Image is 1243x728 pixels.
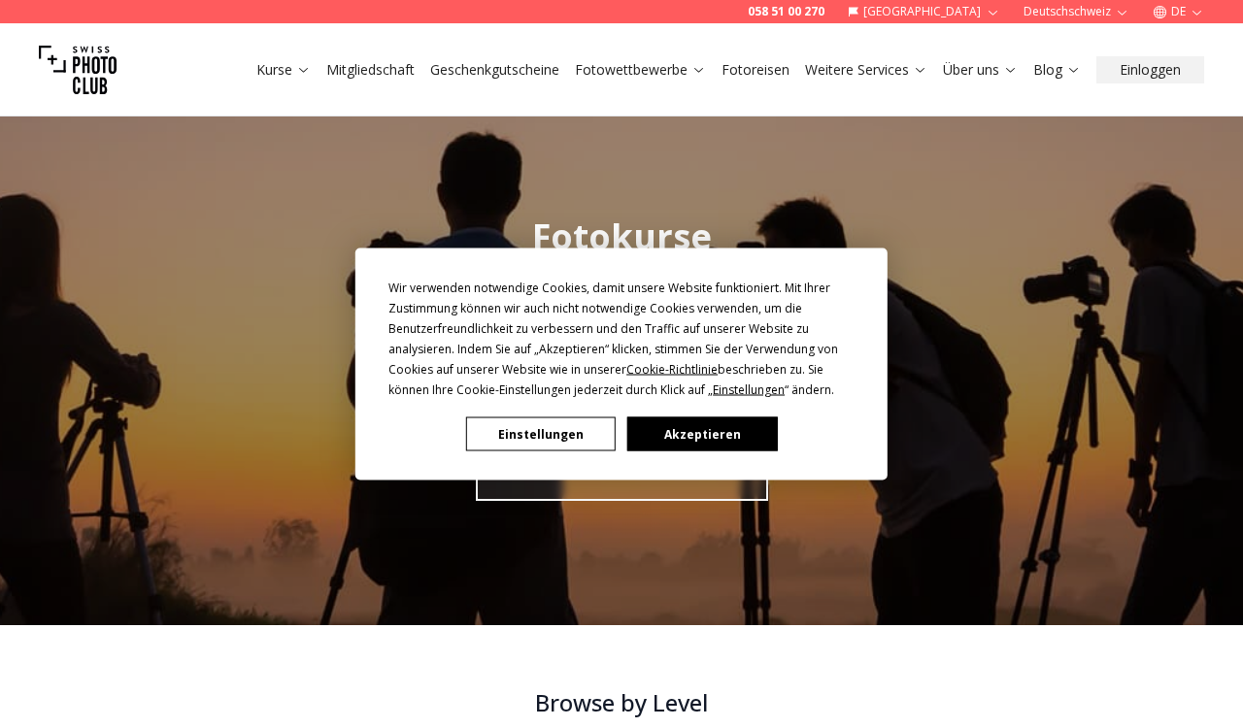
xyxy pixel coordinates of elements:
[466,417,616,451] button: Einstellungen
[627,417,777,451] button: Akzeptieren
[713,381,785,398] span: Einstellungen
[388,278,855,400] div: Wir verwenden notwendige Cookies, damit unsere Website funktioniert. Mit Ihrer Zustimmung können ...
[626,361,718,378] span: Cookie-Richtlinie
[355,248,888,480] div: Cookie Consent Prompt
